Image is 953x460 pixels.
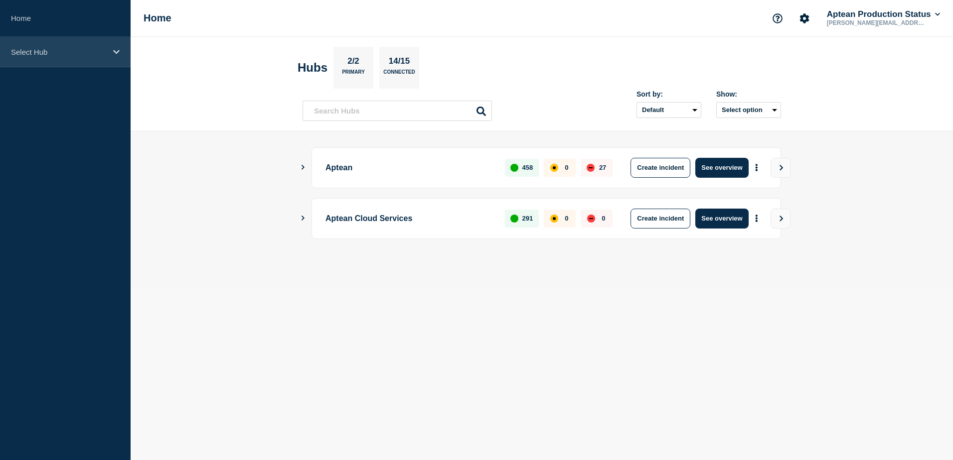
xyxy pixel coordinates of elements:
h1: Home [144,12,171,24]
button: Create incident [631,158,690,178]
button: Account settings [794,8,815,29]
div: up [510,164,518,172]
p: 14/15 [385,56,414,69]
div: Show: [716,90,781,98]
p: 0 [602,215,605,222]
p: 2/2 [344,56,363,69]
p: 27 [599,164,606,171]
p: Select Hub [11,48,107,56]
button: More actions [750,209,763,228]
button: More actions [750,158,763,177]
p: 0 [565,215,568,222]
button: See overview [695,158,748,178]
p: 291 [522,215,533,222]
input: Search Hubs [303,101,492,121]
div: affected [550,215,558,223]
p: 458 [522,164,533,171]
button: View [771,209,791,229]
p: Aptean Cloud Services [325,209,493,229]
button: Aptean Production Status [825,9,942,19]
h2: Hubs [298,61,327,75]
button: Support [767,8,788,29]
select: Sort by [636,102,701,118]
p: [PERSON_NAME][EMAIL_ADDRESS][PERSON_NAME][DOMAIN_NAME] [825,19,929,26]
button: View [771,158,791,178]
p: Connected [383,69,415,80]
div: down [587,215,595,223]
div: affected [550,164,558,172]
button: Create incident [631,209,690,229]
div: Sort by: [636,90,701,98]
button: See overview [695,209,748,229]
p: Primary [342,69,365,80]
div: down [587,164,595,172]
button: Show Connected Hubs [301,215,306,222]
button: Select option [716,102,781,118]
div: up [510,215,518,223]
p: 0 [565,164,568,171]
button: Show Connected Hubs [301,164,306,171]
p: Aptean [325,158,493,178]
